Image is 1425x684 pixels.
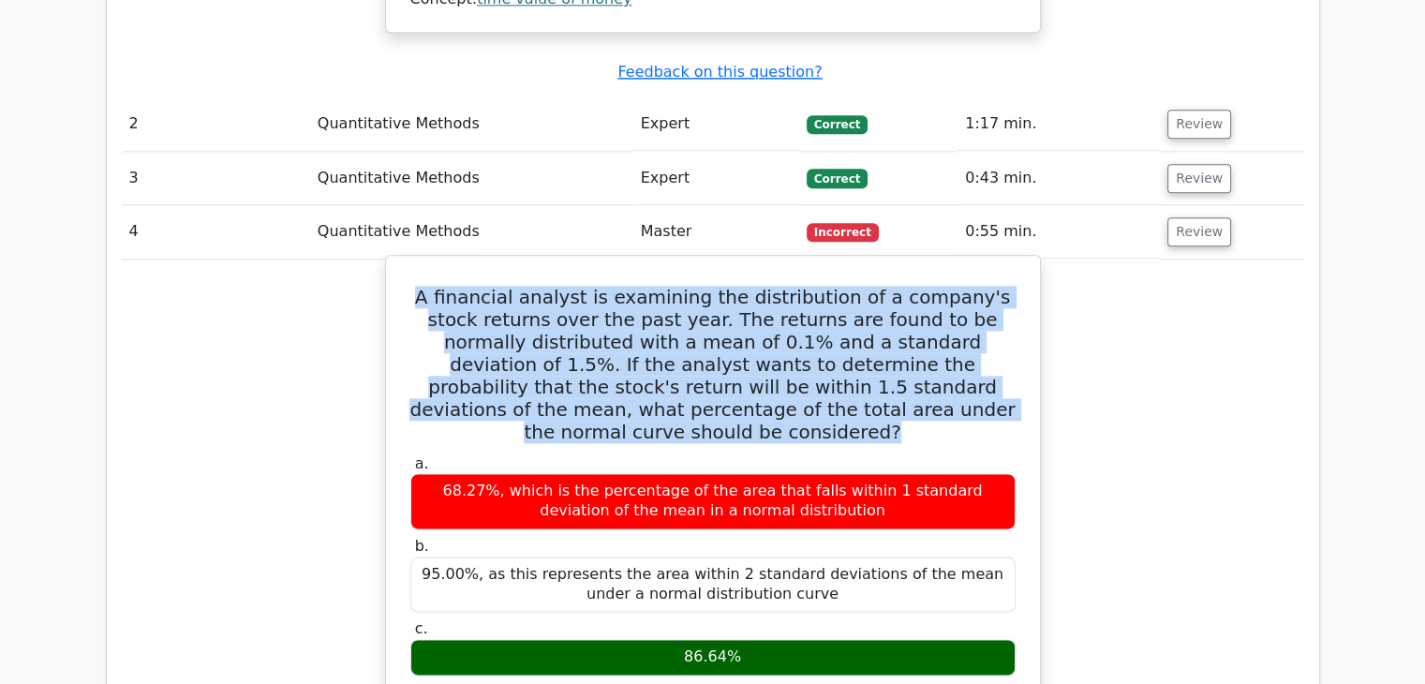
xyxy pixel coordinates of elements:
[410,639,1016,676] div: 86.64%
[122,97,310,151] td: 2
[1167,164,1231,193] button: Review
[310,205,633,259] td: Quantitative Methods
[957,97,1160,151] td: 1:17 min.
[957,205,1160,259] td: 0:55 min.
[1167,217,1231,246] button: Review
[633,205,799,259] td: Master
[410,557,1016,613] div: 95.00%, as this represents the area within 2 standard deviations of the mean under a normal distr...
[617,63,822,81] a: Feedback on this question?
[310,97,633,151] td: Quantitative Methods
[633,152,799,205] td: Expert
[310,152,633,205] td: Quantitative Methods
[1167,110,1231,139] button: Review
[415,537,429,555] span: b.
[807,223,879,242] span: Incorrect
[415,619,428,637] span: c.
[807,115,868,134] span: Correct
[633,97,799,151] td: Expert
[410,473,1016,529] div: 68.27%, which is the percentage of the area that falls within 1 standard deviation of the mean in...
[122,152,310,205] td: 3
[415,454,429,472] span: a.
[957,152,1160,205] td: 0:43 min.
[122,205,310,259] td: 4
[807,169,868,187] span: Correct
[408,286,1017,443] h5: A financial analyst is examining the distribution of a company's stock returns over the past year...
